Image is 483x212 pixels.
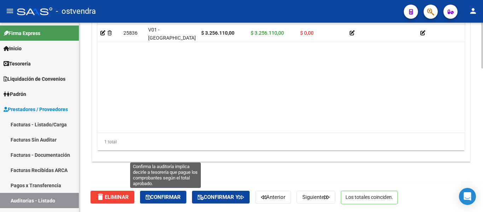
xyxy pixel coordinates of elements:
[98,133,465,151] div: 1 total
[4,75,65,83] span: Liquidación de Convenios
[4,105,68,113] span: Prestadores / Proveedores
[6,7,14,15] mat-icon: menu
[341,191,398,204] p: Los totales coinciden.
[255,191,291,204] button: Anterior
[4,45,22,52] span: Inicio
[96,194,129,200] span: Eliminar
[459,188,476,205] div: Open Intercom Messenger
[302,194,330,200] span: Siguiente
[201,30,234,36] strong: $ 3.256.110,00
[140,191,186,204] button: Confirmar
[251,30,284,36] span: $ 3.256.110,00
[198,194,244,200] span: Confirmar y
[300,30,314,36] span: $ 0,00
[96,193,105,201] mat-icon: delete
[56,4,96,19] span: - ostvendra
[297,191,335,204] button: Siguiente
[4,60,31,68] span: Tesorería
[148,27,196,41] span: V01 - [GEOGRAPHIC_DATA]
[146,194,181,200] span: Confirmar
[4,29,40,37] span: Firma Express
[4,90,26,98] span: Padrón
[261,194,285,200] span: Anterior
[192,191,250,204] button: Confirmar y
[91,191,134,204] button: Eliminar
[123,30,138,36] span: 25836
[469,7,477,15] mat-icon: person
